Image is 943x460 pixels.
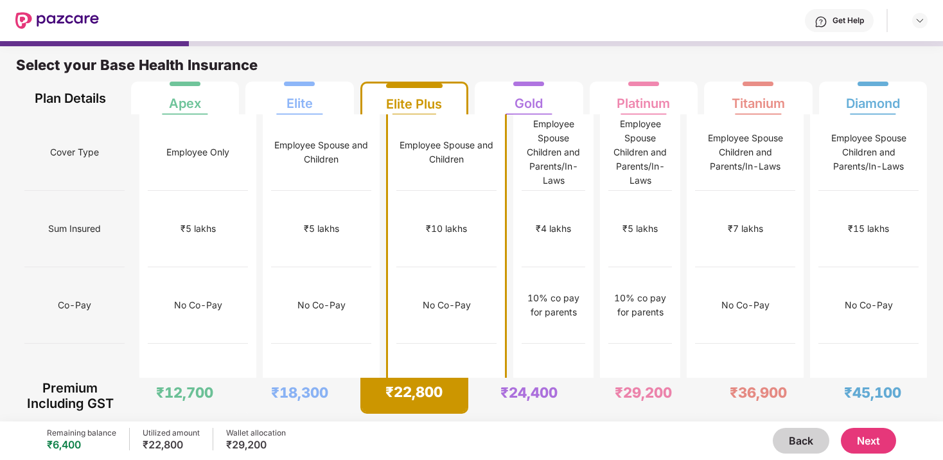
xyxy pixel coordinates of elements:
[385,383,443,401] div: ₹22,800
[297,298,346,312] div: No Co-Pay
[271,384,328,402] div: ₹18,300
[396,138,497,166] div: Employee Spouse and Children
[522,117,585,188] div: Employee Spouse Children and Parents/In-Laws
[156,384,213,402] div: ₹12,700
[50,140,99,164] span: Cover Type
[608,117,672,188] div: Employee Spouse Children and Parents/In-Laws
[732,85,785,111] div: Titanium
[915,15,925,26] img: svg+xml;base64,PHN2ZyBpZD0iRHJvcGRvd24tMzJ4MzIiIHhtbG5zPSJodHRwOi8vd3d3LnczLm9yZy8yMDAwL3N2ZyIgd2...
[226,428,286,438] div: Wallet allocation
[48,217,101,241] span: Sum Insured
[538,375,569,389] div: ₹8,000
[730,384,787,402] div: ₹36,900
[24,378,116,414] div: Premium Including GST
[844,384,901,402] div: ₹45,100
[428,375,465,389] div: ₹15,000
[423,298,471,312] div: No Co-Pay
[728,222,763,236] div: ₹7 lakhs
[143,438,200,451] div: ₹22,800
[286,85,313,111] div: Elite
[35,369,114,394] span: Normal Room Rent
[833,15,864,26] div: Get Help
[166,145,229,159] div: Employee Only
[721,298,770,312] div: No Co-Pay
[841,428,896,454] button: Next
[181,222,216,236] div: ₹5 lakhs
[500,384,558,402] div: ₹24,400
[615,384,672,402] div: ₹29,200
[846,85,900,111] div: Diamond
[24,82,116,114] div: Plan Details
[522,291,585,319] div: 10% co pay for parents
[845,298,893,312] div: No Co-Pay
[180,375,216,389] div: ₹12,000
[850,375,887,389] div: ₹15,000
[515,85,543,111] div: Gold
[815,15,827,28] img: svg+xml;base64,PHN2ZyBpZD0iSGVscC0zMngzMiIgeG1sbnM9Imh0dHA6Ly93d3cudzMub3JnLzIwMDAvc3ZnIiB3aWR0aD...
[617,85,670,111] div: Platinum
[622,375,658,389] div: ₹10,000
[304,222,339,236] div: ₹5 lakhs
[695,131,795,173] div: Employee Spouse Children and Parents/In-Laws
[169,85,201,111] div: Apex
[303,375,340,389] div: ₹12,000
[426,222,467,236] div: ₹10 lakhs
[226,438,286,451] div: ₹29,200
[386,86,442,112] div: Elite Plus
[848,222,889,236] div: ₹15 lakhs
[47,428,116,438] div: Remaining balance
[16,56,927,82] div: Select your Base Health Insurance
[143,428,200,438] div: Utilized amount
[727,375,764,389] div: ₹12,000
[622,222,658,236] div: ₹5 lakhs
[608,291,672,319] div: 10% co pay for parents
[15,12,99,29] img: New Pazcare Logo
[47,438,116,451] div: ₹6,400
[536,222,571,236] div: ₹4 lakhs
[174,298,222,312] div: No Co-Pay
[773,428,829,454] button: Back
[818,131,919,173] div: Employee Spouse Children and Parents/In-Laws
[271,138,371,166] div: Employee Spouse and Children
[58,293,91,317] span: Co-Pay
